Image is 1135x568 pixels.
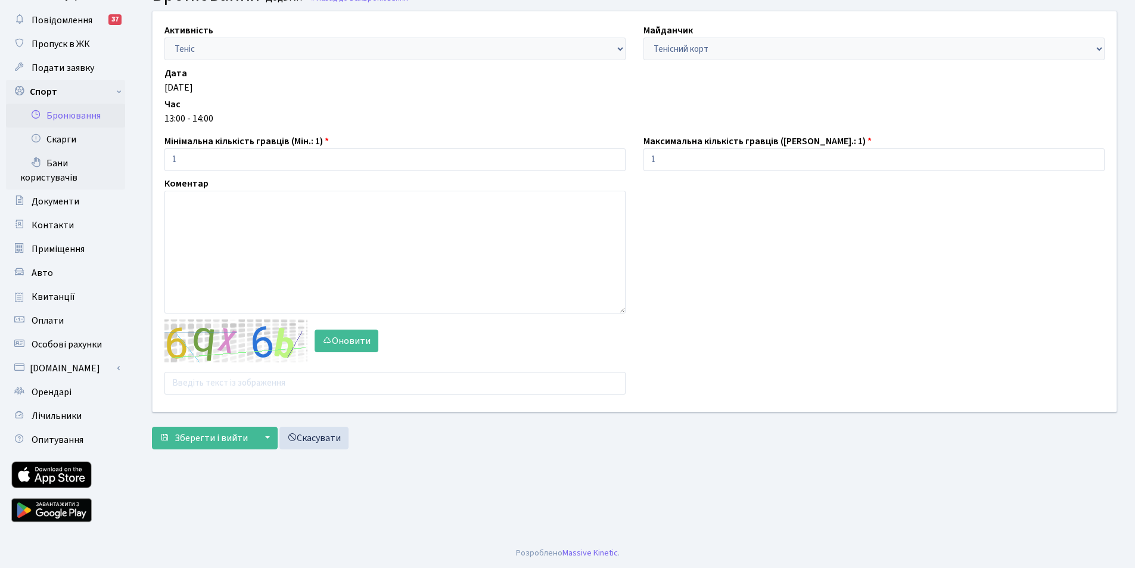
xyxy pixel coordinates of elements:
[32,409,82,423] span: Лічильники
[6,404,125,428] a: Лічильники
[6,309,125,333] a: Оплати
[279,427,349,449] a: Скасувати
[32,433,83,446] span: Опитування
[32,61,94,75] span: Подати заявку
[32,266,53,280] span: Авто
[6,428,125,452] a: Опитування
[315,330,378,352] button: Оновити
[164,111,1105,126] div: 13:00 - 14:00
[6,80,125,104] a: Спорт
[516,547,620,560] div: Розроблено .
[175,432,248,445] span: Зберегти і вийти
[643,134,872,148] label: Максимальна кількість гравців ([PERSON_NAME].: 1)
[6,151,125,190] a: Бани користувачів
[164,80,1105,95] div: [DATE]
[164,134,329,148] label: Мінімальна кількість гравців (Мін.: 1)
[643,23,693,38] label: Майданчик
[6,56,125,80] a: Подати заявку
[6,380,125,404] a: Орендарі
[32,14,92,27] span: Повідомлення
[164,176,209,191] label: Коментар
[6,128,125,151] a: Скарги
[6,261,125,285] a: Авто
[6,333,125,356] a: Особові рахунки
[6,285,125,309] a: Квитанції
[32,386,71,399] span: Орендарі
[6,32,125,56] a: Пропуск в ЖК
[32,219,74,232] span: Контакти
[164,23,213,38] label: Активність
[6,213,125,237] a: Контакти
[6,190,125,213] a: Документи
[32,195,79,208] span: Документи
[164,372,626,395] input: Введіть текст із зображення
[32,314,64,327] span: Оплати
[32,243,85,256] span: Приміщення
[32,338,102,351] span: Особові рахунки
[6,356,125,380] a: [DOMAIN_NAME]
[164,319,307,362] img: default
[32,38,90,51] span: Пропуск в ЖК
[6,237,125,261] a: Приміщення
[6,104,125,128] a: Бронювання
[562,547,618,559] a: Massive Kinetic
[108,14,122,25] div: 37
[164,66,187,80] label: Дата
[32,290,75,303] span: Квитанції
[164,97,181,111] label: Час
[152,427,256,449] button: Зберегти і вийти
[6,8,125,32] a: Повідомлення37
